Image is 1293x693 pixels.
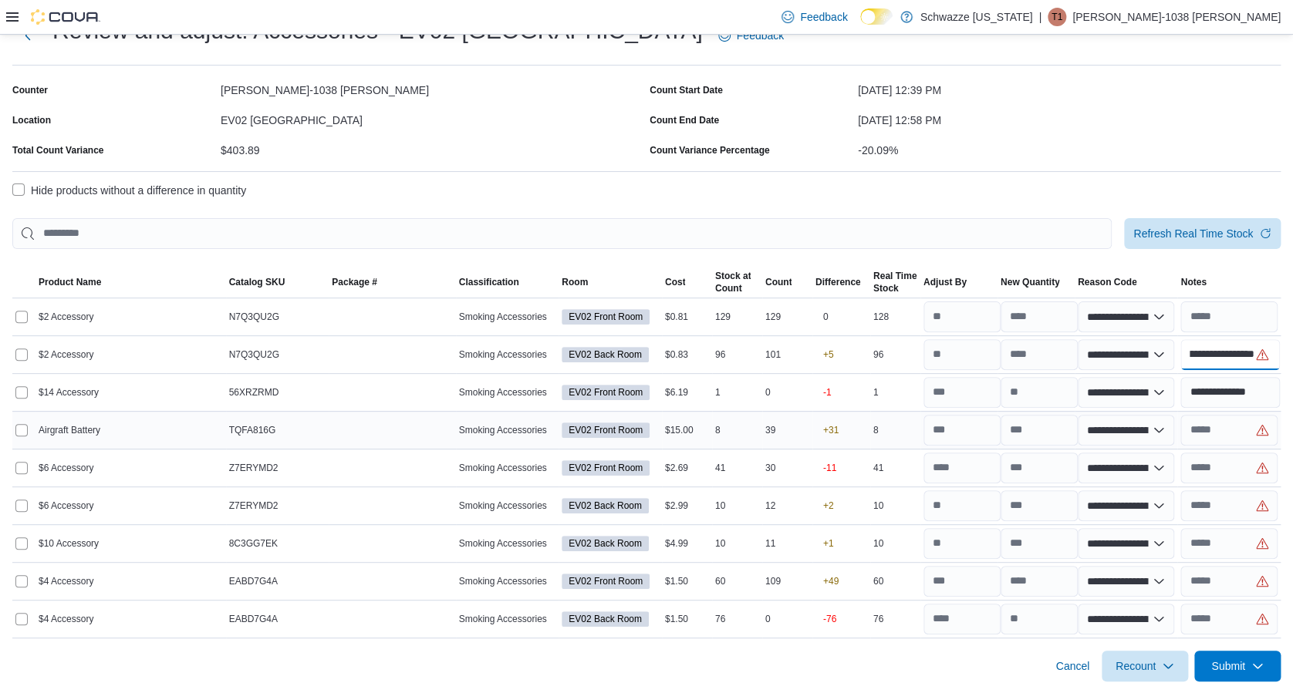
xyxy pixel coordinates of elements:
[221,108,643,126] div: EV02 [GEOGRAPHIC_DATA]
[762,421,812,439] div: 39
[712,20,790,51] a: Feedback
[221,138,643,156] div: $403.89
[762,572,812,590] div: 109
[39,348,93,361] span: $2 Accessory
[665,276,686,288] span: Cost
[815,276,861,288] span: Difference
[559,273,662,291] button: Room
[873,270,917,282] div: Real Time
[569,574,643,588] span: EV02 Front Room
[456,534,559,553] div: Smoking Accessories
[456,496,559,515] div: Smoking Accessories
[459,276,519,288] span: Classification
[870,534,920,553] div: 10
[39,575,93,587] span: $4 Accessory
[229,613,278,625] span: EABD7G4A
[39,424,100,436] span: Airgraft Battery
[712,383,762,402] div: 1
[456,572,559,590] div: Smoking Accessories
[662,383,712,402] div: $6.19
[737,28,784,43] span: Feedback
[662,421,712,439] div: $15.00
[650,144,769,156] div: Count Variance Percentage
[823,424,839,436] p: +31
[12,84,48,96] label: Counter
[229,276,285,288] span: Catalog SKU
[762,459,812,477] div: 30
[229,537,278,550] span: 8C3GG7EK
[1194,651,1281,681] button: Submit
[569,423,643,437] span: EV02 Front Room
[1049,651,1096,681] button: Cancel
[12,218,1112,249] input: This is a search bar. After typing your query, hit enter to filter the results lower in the page.
[562,574,650,589] span: EV02 Front Room
[329,273,455,291] button: Package #
[873,270,917,294] span: Real Time Stock
[712,267,762,298] button: Stock atCount
[332,276,377,288] span: Package #
[569,310,643,324] span: EV02 Front Room
[1124,218,1281,249] button: Refresh Real Time Stock
[12,114,51,126] label: Location
[873,282,917,294] div: Stock
[762,383,812,402] div: 0
[762,496,812,515] div: 12
[712,459,762,477] div: 41
[229,311,279,323] span: N7Q3QU2G
[870,308,920,326] div: 128
[650,114,719,126] label: Count End Date
[562,536,649,551] span: EV02 Back Room
[712,534,762,553] div: 10
[39,537,99,550] span: $10 Accessory
[662,459,712,477] div: $2.69
[870,459,920,477] div: 41
[1048,8,1066,26] div: Thomas-1038 Aragon
[569,537,642,550] span: EV02 Back Room
[823,537,834,550] p: +1
[456,345,559,364] div: Smoking Accessories
[1116,658,1156,674] span: Recount
[823,575,839,587] p: +49
[715,270,751,294] span: Stock at Count
[229,575,278,587] span: EABD7G4A
[12,181,246,200] label: Hide products without a difference in quantity
[562,422,650,438] span: EV02 Front Room
[765,276,792,288] span: Count
[823,462,836,474] p: -11
[712,345,762,364] div: 96
[662,496,712,515] div: $2.99
[12,20,43,51] button: Next
[39,386,99,399] span: $14 Accessory
[31,9,100,25] img: Cova
[229,348,279,361] span: N7Q3QU2G
[1180,276,1206,288] span: Notes
[562,347,649,362] span: EV02 Back Room
[39,613,93,625] span: $4 Accessory
[226,273,329,291] button: Catalog SKU
[860,8,893,25] input: Dark Mode
[762,308,812,326] div: 129
[712,496,762,515] div: 10
[562,611,649,627] span: EV02 Back Room
[715,282,751,294] div: Count
[870,572,920,590] div: 60
[229,462,279,474] span: Z7ERYMD2
[662,273,712,291] button: Cost
[870,383,920,402] div: 1
[662,572,712,590] div: $1.50
[39,500,93,512] span: $6 Accessory
[712,421,762,439] div: 8
[569,348,642,362] span: EV02 Back Room
[229,500,279,512] span: Z7ERYMD2
[562,498,649,513] span: EV02 Back Room
[39,276,101,288] span: Product Name
[762,610,812,628] div: 0
[39,311,93,323] span: $2 Accessory
[823,500,834,512] p: +2
[562,460,650,476] span: EV02 Front Room
[923,276,967,288] span: Adjust By
[650,84,723,96] label: Count Start Date
[39,462,93,474] span: $6 Accessory
[1055,658,1089,674] span: Cancel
